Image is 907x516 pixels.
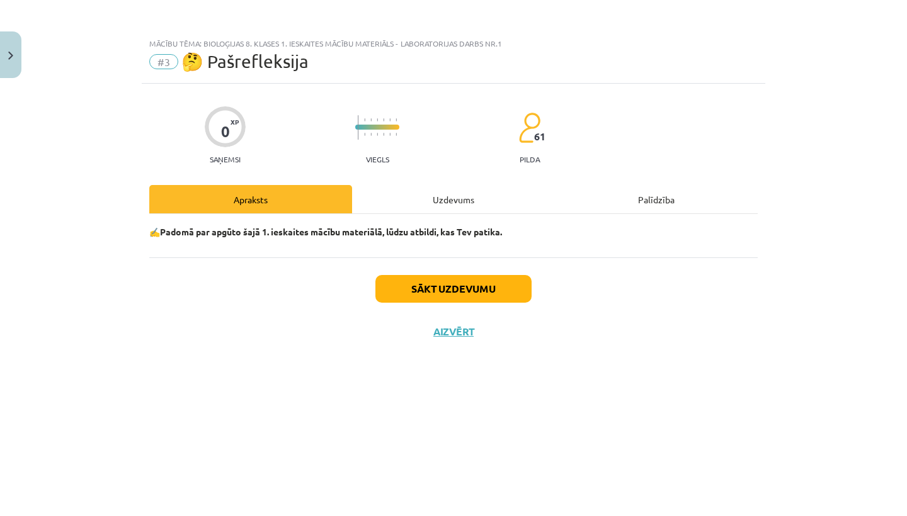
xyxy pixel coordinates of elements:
div: Apraksts [149,185,352,213]
img: icon-short-line-57e1e144782c952c97e751825c79c345078a6d821885a25fce030b3d8c18986b.svg [396,133,397,136]
img: icon-short-line-57e1e144782c952c97e751825c79c345078a6d821885a25fce030b3d8c18986b.svg [377,133,378,136]
img: icon-short-line-57e1e144782c952c97e751825c79c345078a6d821885a25fce030b3d8c18986b.svg [377,118,378,121]
span: 🤔 Pašrefleksija [181,51,309,72]
p: Saņemsi [205,155,246,164]
button: Sākt uzdevumu [375,275,532,303]
div: 0 [221,123,230,140]
p: pilda [520,155,540,164]
img: icon-short-line-57e1e144782c952c97e751825c79c345078a6d821885a25fce030b3d8c18986b.svg [383,118,384,121]
img: students-c634bb4e5e11cddfef0936a35e636f08e4e9abd3cc4e673bd6f9a4125e45ecb1.svg [518,112,540,143]
img: icon-long-line-d9ea69661e0d244f92f715978eff75569469978d946b2353a9bb055b3ed8787d.svg [358,115,359,140]
div: Uzdevums [352,185,555,213]
div: Palīdzība [555,185,758,213]
img: icon-short-line-57e1e144782c952c97e751825c79c345078a6d821885a25fce030b3d8c18986b.svg [389,118,391,121]
img: icon-short-line-57e1e144782c952c97e751825c79c345078a6d821885a25fce030b3d8c18986b.svg [370,118,372,121]
img: icon-close-lesson-0947bae3869378f0d4975bcd49f059093ad1ed9edebbc8119c70593378902aed.svg [8,52,13,60]
span: XP [231,118,239,125]
img: icon-short-line-57e1e144782c952c97e751825c79c345078a6d821885a25fce030b3d8c18986b.svg [364,118,365,121]
img: icon-short-line-57e1e144782c952c97e751825c79c345078a6d821885a25fce030b3d8c18986b.svg [383,133,384,136]
img: icon-short-line-57e1e144782c952c97e751825c79c345078a6d821885a25fce030b3d8c18986b.svg [370,133,372,136]
strong: ✍️Padomā par apgūto šajā 1. ieskaites mācību materiālā, lūdzu atbildi, kas Tev patika. [149,226,502,237]
p: Viegls [366,155,389,164]
img: icon-short-line-57e1e144782c952c97e751825c79c345078a6d821885a25fce030b3d8c18986b.svg [364,133,365,136]
span: #3 [149,54,178,69]
button: Aizvērt [430,325,477,338]
img: icon-short-line-57e1e144782c952c97e751825c79c345078a6d821885a25fce030b3d8c18986b.svg [396,118,397,121]
span: 61 [534,131,545,142]
div: Mācību tēma: Bioloģijas 8. klases 1. ieskaites mācību materiāls - laboratorijas darbs nr.1 [149,39,758,48]
img: icon-short-line-57e1e144782c952c97e751825c79c345078a6d821885a25fce030b3d8c18986b.svg [389,133,391,136]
